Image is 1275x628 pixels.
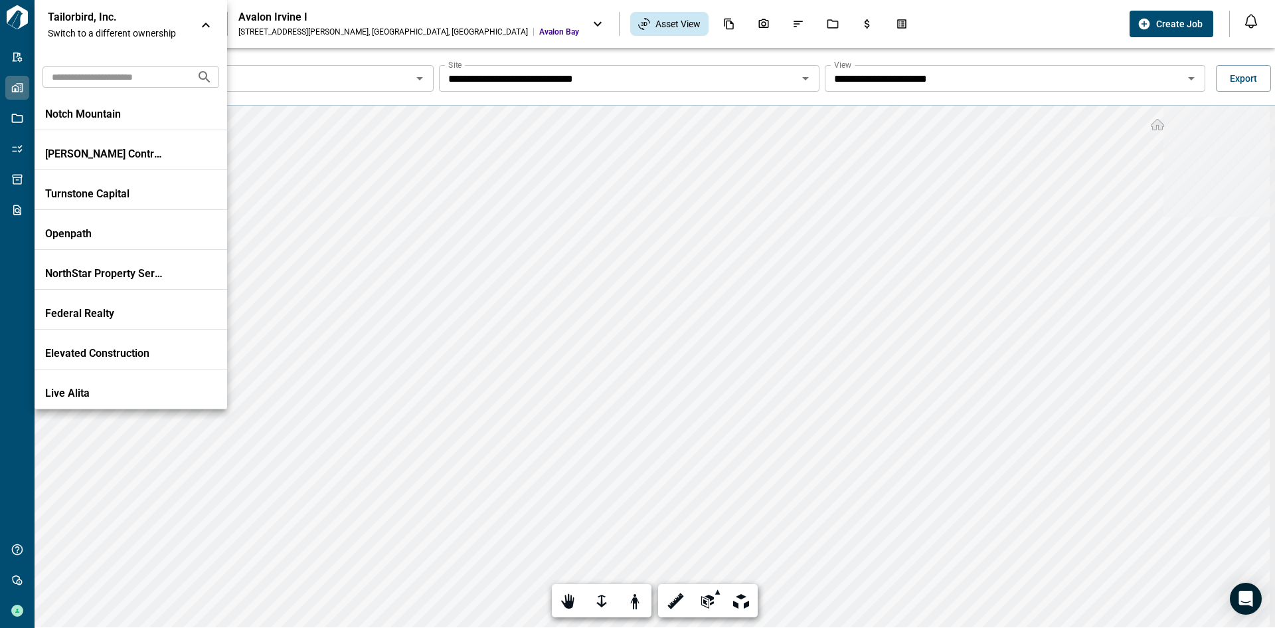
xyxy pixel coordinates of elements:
p: Openpath [45,227,165,241]
p: Turnstone Capital [45,187,165,201]
button: Search organizations [191,64,218,90]
div: Open Intercom Messenger [1230,583,1262,615]
p: Tailorbird, Inc. [48,11,167,24]
p: Federal Realty [45,307,165,320]
p: Elevated Construction [45,347,165,360]
p: [PERSON_NAME] Contracting [45,148,165,161]
p: NorthStar Property Services [45,267,165,280]
span: Switch to a different ownership [48,27,187,40]
p: Live Alita [45,387,165,400]
p: Notch Mountain [45,108,165,121]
